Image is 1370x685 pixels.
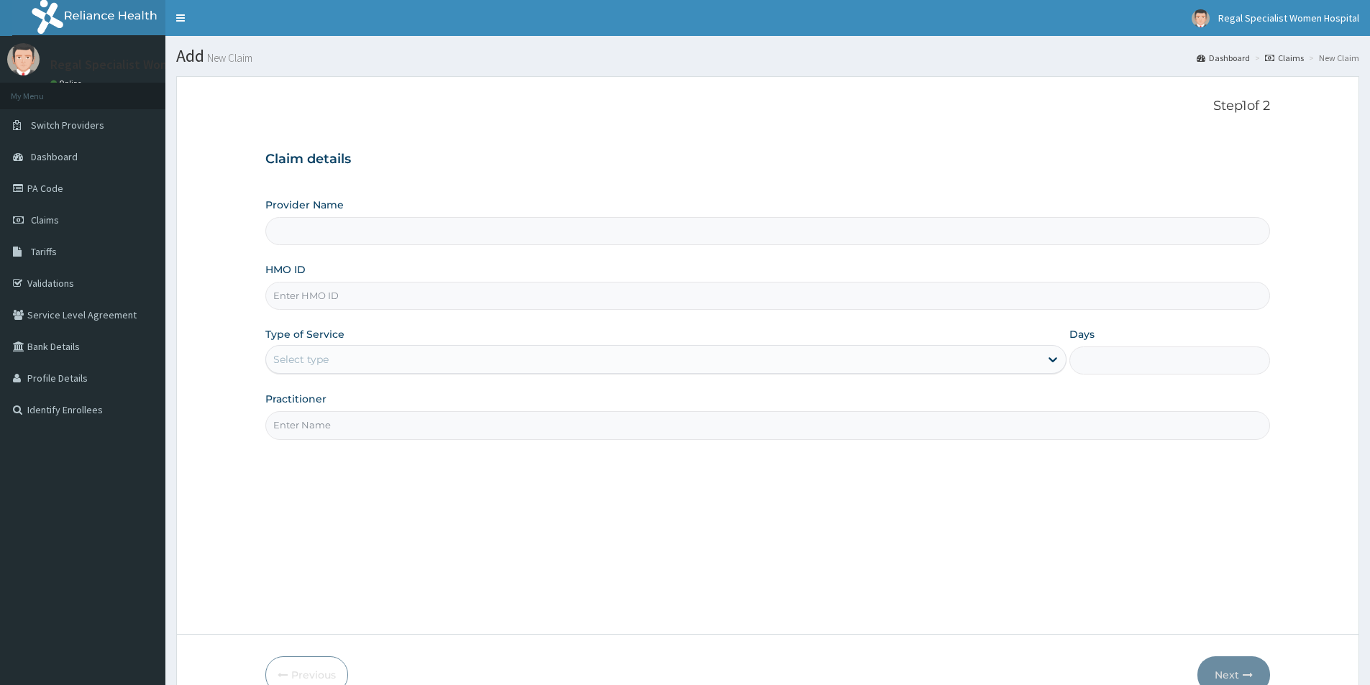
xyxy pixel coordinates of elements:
small: New Claim [204,52,252,63]
label: Days [1069,327,1095,341]
label: Practitioner [265,392,326,406]
h1: Add [176,47,1359,65]
p: Regal Specialist Women Hospital [50,58,235,71]
label: Provider Name [265,198,344,212]
h3: Claim details [265,152,1270,167]
label: HMO ID [265,262,306,277]
span: Tariffs [31,245,57,258]
label: Type of Service [265,327,344,341]
a: Online [50,78,85,88]
img: User Image [7,43,40,75]
a: Claims [1265,52,1304,64]
div: Select type [273,352,329,367]
a: Dashboard [1197,52,1250,64]
input: Enter HMO ID [265,282,1270,310]
p: Step 1 of 2 [265,98,1270,114]
span: Regal Specialist Women Hospital [1218,12,1359,24]
img: User Image [1192,9,1210,27]
li: New Claim [1305,52,1359,64]
span: Claims [31,213,59,226]
input: Enter Name [265,411,1270,439]
span: Switch Providers [31,119,104,132]
span: Dashboard [31,150,78,163]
